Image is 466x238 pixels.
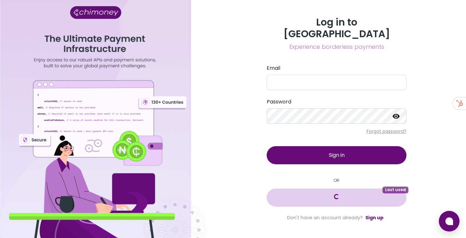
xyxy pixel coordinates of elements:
[287,214,363,221] span: Don't have an account already?
[267,189,406,207] button: Last used
[267,146,406,164] button: Sign in
[267,128,406,135] p: Forgot password?
[329,151,345,159] span: Sign in
[439,211,460,232] button: Open chat window
[383,187,408,193] span: Last used
[267,177,406,183] small: OR
[365,214,383,221] a: Sign up
[267,98,406,106] label: Password
[267,42,406,51] span: Experience borderless payments
[267,64,406,72] label: Email
[267,16,406,40] h3: Log in to [GEOGRAPHIC_DATA]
